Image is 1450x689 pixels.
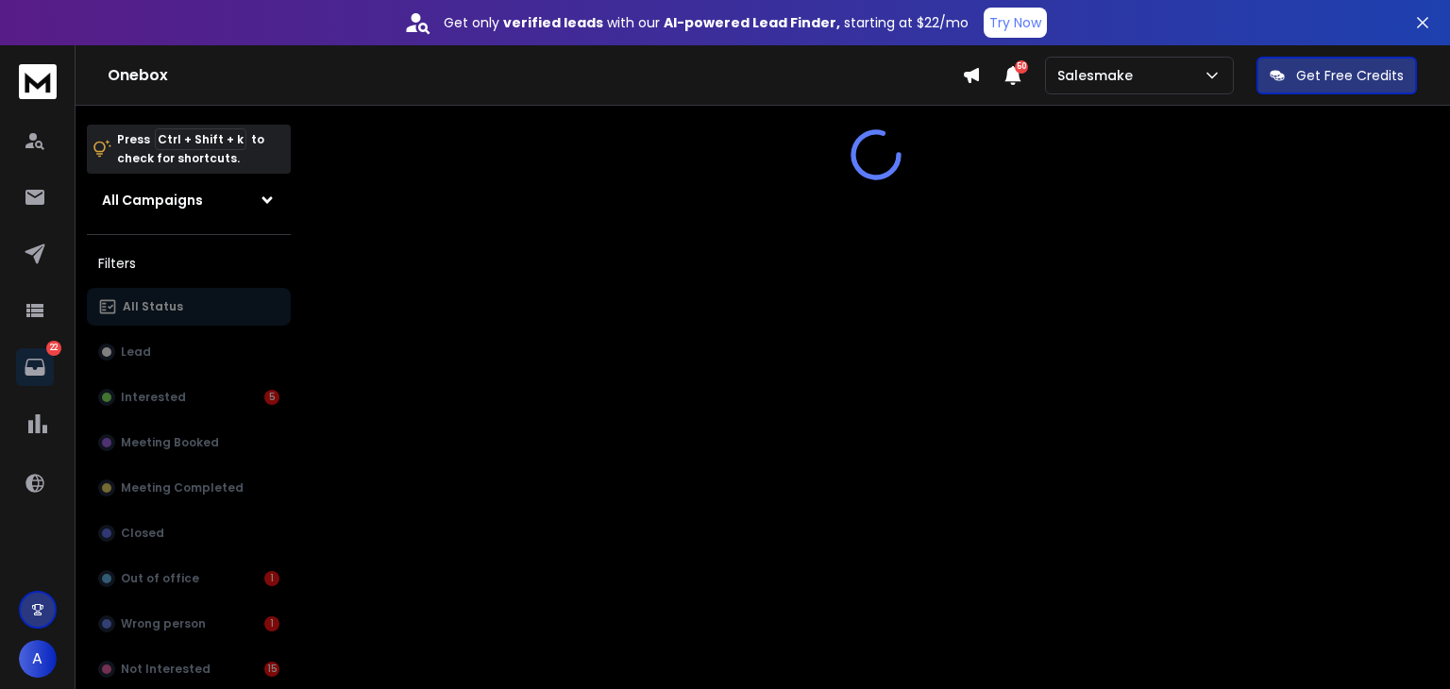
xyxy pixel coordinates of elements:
[1015,60,1028,74] span: 50
[19,640,57,678] button: A
[16,348,54,386] a: 22
[989,13,1041,32] p: Try Now
[102,191,203,210] h1: All Campaigns
[155,128,246,150] span: Ctrl + Shift + k
[19,64,57,99] img: logo
[87,250,291,277] h3: Filters
[503,13,603,32] strong: verified leads
[87,181,291,219] button: All Campaigns
[1057,66,1140,85] p: Salesmake
[664,13,840,32] strong: AI-powered Lead Finder,
[108,64,962,87] h1: Onebox
[984,8,1047,38] button: Try Now
[117,130,264,168] p: Press to check for shortcuts.
[1296,66,1404,85] p: Get Free Credits
[1256,57,1417,94] button: Get Free Credits
[46,341,61,356] p: 22
[444,13,969,32] p: Get only with our starting at $22/mo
